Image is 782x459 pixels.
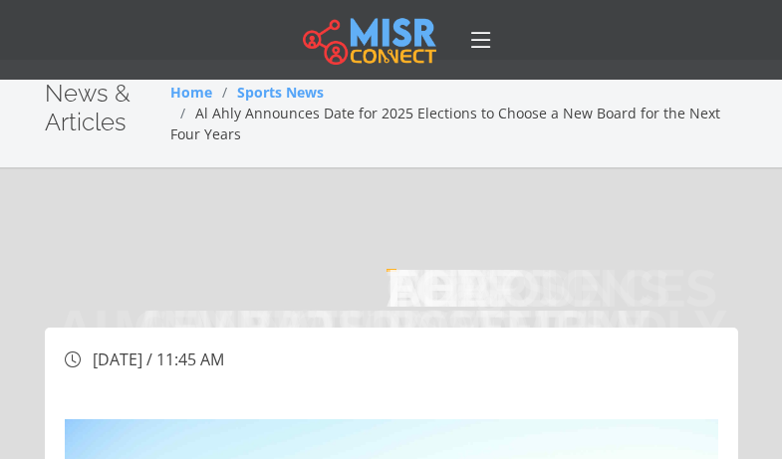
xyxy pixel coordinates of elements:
span: Al Ahly Announces Date for 2025 Elections to Choose a New Board for the Next Four Years [170,104,720,143]
img: main.misr_connect [303,15,436,65]
a: Home [170,83,212,102]
a: Sports News [237,83,324,102]
span: [DATE] / 11:45 AM [93,348,224,370]
span: News & Articles [45,79,130,136]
